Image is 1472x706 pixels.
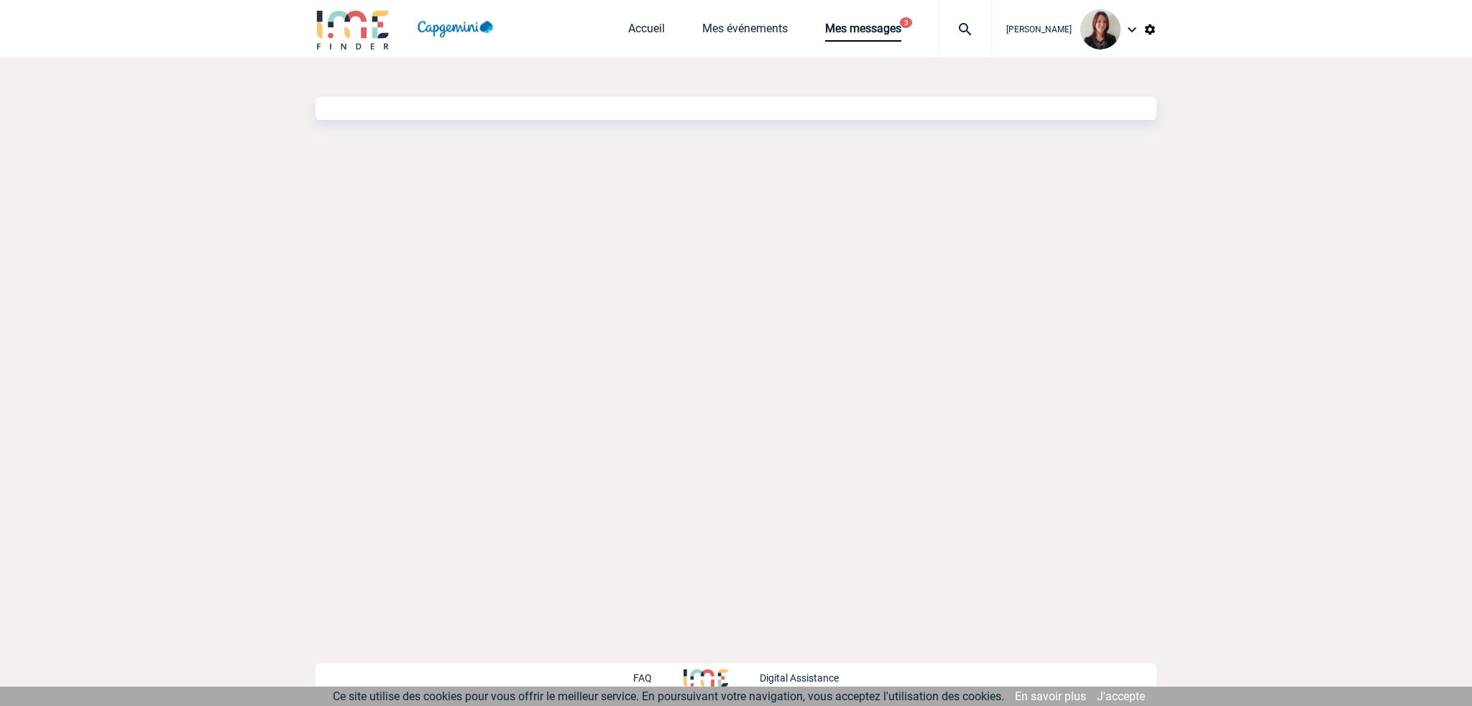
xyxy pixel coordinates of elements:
[825,22,901,42] a: Mes messages
[1015,689,1086,703] a: En savoir plus
[1097,689,1145,703] a: J'accepte
[316,9,390,50] img: IME-Finder
[760,672,839,684] p: Digital Assistance
[628,22,665,42] a: Accueil
[333,689,1004,703] span: Ce site utilise des cookies pour vous offrir le meilleur service. En poursuivant votre navigation...
[900,17,912,28] button: 3
[702,22,788,42] a: Mes événements
[633,672,652,684] p: FAQ
[684,669,728,687] img: http://www.idealmeetingsevents.fr/
[1006,24,1072,34] span: [PERSON_NAME]
[633,670,684,684] a: FAQ
[1080,9,1121,50] img: 102169-1.jpg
